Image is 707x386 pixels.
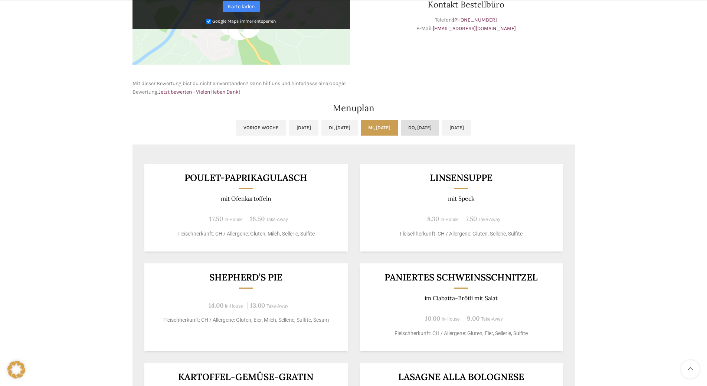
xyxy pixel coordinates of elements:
[321,120,358,136] a: Di, [DATE]
[209,301,223,309] span: 14.00
[266,304,288,309] span: Take-Away
[153,372,338,382] h3: Kartoffel-Gemüse-Gratin
[153,230,338,238] p: Fleischherkunft: CH / Allergene: Gluten, Milch, Sellerie, Sulfite
[433,25,516,32] a: [EMAIL_ADDRESS][DOMAIN_NAME]
[425,314,440,322] span: 10.00
[357,16,575,33] p: Telefon: E-Mail:
[209,215,223,223] span: 17.50
[442,317,460,322] span: In-House
[361,120,398,136] a: Mi, [DATE]
[223,1,260,12] a: Karte laden
[478,217,500,222] span: Take-Away
[466,215,477,223] span: 7.50
[250,301,265,309] span: 13.00
[369,173,554,182] h3: Linsensuppe
[481,317,503,322] span: Take-Away
[442,120,471,136] a: [DATE]
[357,0,575,9] h3: Kontakt Bestellbüro
[132,104,575,113] h2: Menuplan
[369,372,554,382] h3: Lasagne alla Bolognese
[225,217,243,222] span: In-House
[212,19,276,24] small: Google Maps immer entsperren
[467,314,479,322] span: 9.00
[250,215,265,223] span: 16.50
[453,17,497,23] a: [PHONE_NUMBER]
[401,120,439,136] a: Do, [DATE]
[369,273,554,282] h3: Paniertes Schweinsschnitzel
[369,230,554,238] p: Fleischherkunft: CH / Allergene: Gluten, Sellerie, Sulfite
[369,330,554,337] p: Fleischherkunft: CH / Allergene: Gluten, Eier, Sellerie, Sulfite
[153,195,338,202] p: mit Ofenkartoffeln
[153,173,338,182] h3: Poulet-Paprikagulasch
[681,360,700,379] a: Scroll to top button
[132,80,350,96] p: Mit dieser Bewertung bist du nicht einverstanden? Dann hilf uns und hinterlasse eine Google Bewer...
[158,89,240,95] a: Jetzt bewerten - Vielen lieben Dank!
[441,217,459,222] span: In-House
[153,273,338,282] h3: Shepherd’s Pie
[369,295,554,302] p: im Ciabatta-Brötli mit Salat
[225,304,243,309] span: In-House
[206,19,211,24] input: Google Maps immer entsperren
[266,217,288,222] span: Take-Away
[289,120,318,136] a: [DATE]
[427,215,439,223] span: 8.30
[369,195,554,202] p: mit Speck
[236,120,286,136] a: Vorige Woche
[153,316,338,324] p: Fleischherkunft: CH / Allergene: Gluten, Eier, Milch, Sellerie, Sulfite, Sesam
